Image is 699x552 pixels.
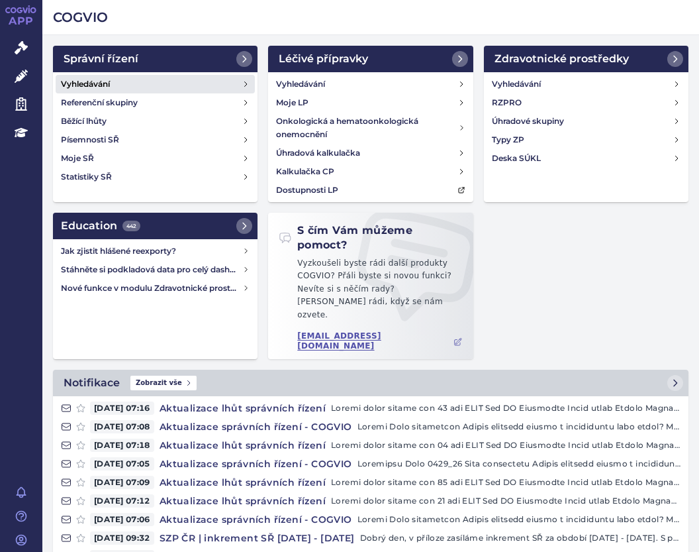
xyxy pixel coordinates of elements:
[487,131,686,149] a: Typy ZP
[276,115,457,141] h4: Onkologická a hematoonkologická onemocnění
[154,494,331,508] h4: Aktualizace lhůt správních řízení
[56,260,255,279] a: Stáhněte si podkladová data pro celý dashboard nebo obrázek grafu v COGVIO App modulu Analytics
[90,457,154,470] span: [DATE] 07:05
[331,494,680,508] p: Loremi dolor sitame con 21 adi ELIT Sed DO Eiusmodte Incid utlab Etdolo Magnaal Enim ADMIN052957/...
[61,245,242,258] h4: Jak zjistit hlášené reexporty?
[61,263,242,276] h4: Stáhněte si podkladová data pro celý dashboard nebo obrázek grafu v COGVIO App modulu Analytics
[487,75,686,93] a: Vyhledávání
[279,257,462,327] p: Vyzkoušeli byste rádi další produkty COGVIO? Přáli byste si novou funkci? Nevíte si s něčím rady?...
[154,513,357,526] h4: Aktualizace správních řízení - COGVIO
[90,494,154,508] span: [DATE] 07:12
[297,331,462,351] a: [EMAIL_ADDRESS][DOMAIN_NAME]
[56,242,255,260] a: Jak zjistit hlášené reexporty?
[61,152,94,165] h4: Moje SŘ
[492,96,522,109] h4: RZPRO
[279,51,368,67] h2: Léčivé přípravky
[154,457,357,470] h4: Aktualizace správních řízení - COGVIO
[53,370,688,396] a: NotifikaceZobrazit vše
[357,513,680,526] p: Loremi Dolo sitametcon Adipis elitsedd eiusmo t incididuntu labo etdol? Magnaal en adm v Quisnost...
[61,115,107,128] h4: Běžící lhůty
[56,75,255,93] a: Vyhledávání
[61,218,140,234] h2: Education
[271,181,470,199] a: Dostupnosti LP
[154,420,357,433] h4: Aktualizace správních řízení - COGVIO
[331,439,680,452] p: Loremi dolor sitame con 04 adi ELIT Sed DO Eiusmodte Incid utlab Etdolo Magnaal Enim ADMIN805989/...
[279,223,462,253] h2: S čím Vám můžeme pomoct?
[360,531,680,545] p: Dobrý den, v příloze zasíláme inkrement SŘ za období [DATE] - [DATE]. S pozdravem - COGVIO team
[56,149,255,168] a: Moje SŘ
[56,168,255,186] a: Statistiky SŘ
[61,96,138,109] h4: Referenční skupiny
[64,51,138,67] h2: Správní řízení
[494,51,629,67] h2: Zdravotnické prostředky
[61,282,242,295] h4: Nové funkce v modulu Zdravotnické prostředky
[90,420,154,433] span: [DATE] 07:08
[56,93,255,112] a: Referenční skupiny
[487,149,686,168] a: Deska SÚKL
[271,93,470,112] a: Moje LP
[492,115,564,128] h4: Úhradové skupiny
[276,146,360,160] h4: Úhradová kalkulačka
[61,170,112,184] h4: Statistiky SŘ
[61,78,110,91] h4: Vyhledávání
[276,165,334,178] h4: Kalkulačka CP
[357,457,680,470] p: Loremipsu Dolo 0429_26 Sita consectetu Adipis elitsedd eiusmo t incididuntu labo etdol? Magnaal e...
[271,162,470,181] a: Kalkulačka CP
[487,93,686,112] a: RZPRO
[484,46,688,72] a: Zdravotnické prostředky
[331,476,680,489] p: Loremi dolor sitame con 85 adi ELIT Sed DO Eiusmodte Incid utlab Etdolo Magnaal Enim ADMIN873173/...
[90,513,154,526] span: [DATE] 07:06
[122,221,140,231] span: 442
[331,402,680,415] p: Loremi dolor sitame con 43 adi ELIT Sed DO Eiusmodte Incid utlab Etdolo Magnaal Enim ADMIN451784/...
[492,133,524,146] h4: Typy ZP
[53,213,257,239] a: Education442
[90,476,154,489] span: [DATE] 07:09
[154,531,360,545] h4: SZP ČR | inkrement SŘ [DATE] - [DATE]
[56,279,255,298] a: Nové funkce v modulu Zdravotnické prostředky
[357,420,680,433] p: Loremi Dolo sitametcon Adipis elitsedd eiusmo t incididuntu labo etdol? Magnaal en adm v Quisnost...
[53,46,257,72] a: Správní řízení
[90,531,154,545] span: [DATE] 09:32
[492,152,541,165] h4: Deska SÚKL
[271,75,470,93] a: Vyhledávání
[90,439,154,452] span: [DATE] 07:18
[53,8,688,27] h2: COGVIO
[56,131,255,149] a: Písemnosti SŘ
[271,144,470,162] a: Úhradová kalkulačka
[56,112,255,131] a: Běžící lhůty
[271,112,470,144] a: Onkologická a hematoonkologická onemocnění
[487,112,686,131] a: Úhradové skupiny
[276,78,325,91] h4: Vyhledávání
[492,78,541,91] h4: Vyhledávání
[154,402,331,415] h4: Aktualizace lhůt správních řízení
[90,402,154,415] span: [DATE] 07:16
[268,46,473,72] a: Léčivé přípravky
[154,476,331,489] h4: Aktualizace lhůt správních řízení
[64,375,120,391] h2: Notifikace
[276,184,338,197] h4: Dostupnosti LP
[61,133,119,146] h4: Písemnosti SŘ
[276,96,308,109] h4: Moje LP
[154,439,331,452] h4: Aktualizace lhůt správních řízení
[130,376,197,390] span: Zobrazit vše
